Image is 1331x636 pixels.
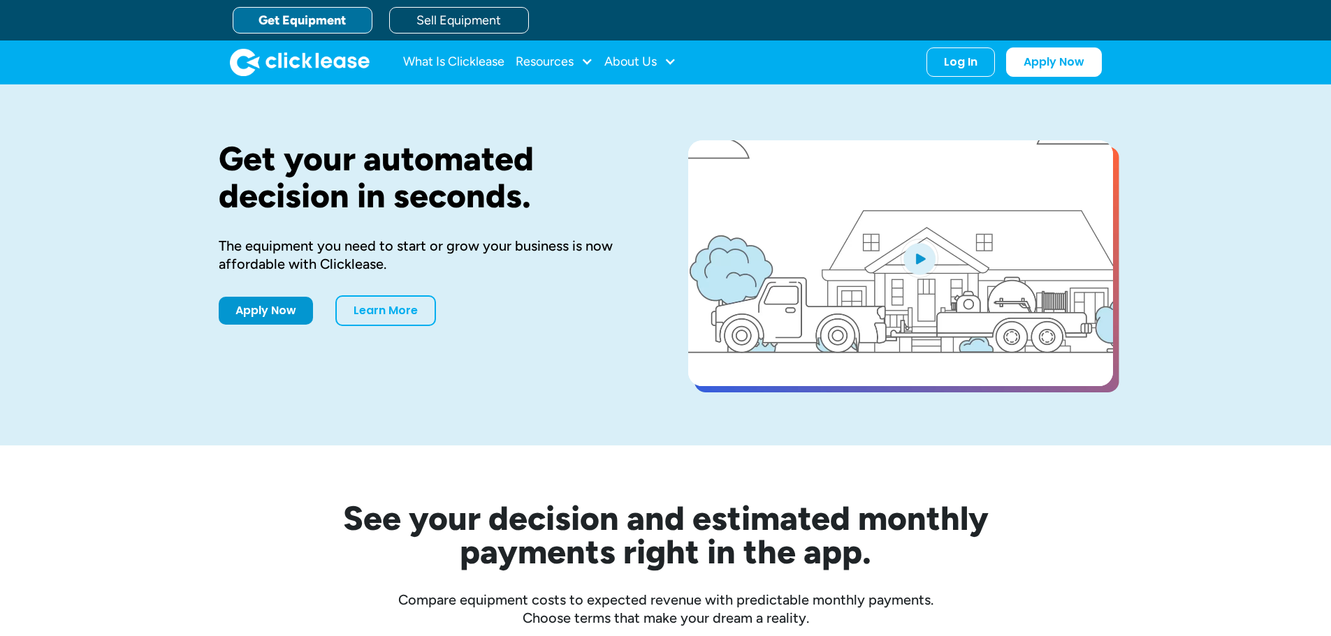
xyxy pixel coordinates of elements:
a: home [230,48,370,76]
img: Blue play button logo on a light blue circular background [901,239,938,278]
a: What Is Clicklease [403,48,504,76]
div: Log In [944,55,977,69]
a: Sell Equipment [389,7,529,34]
div: The equipment you need to start or grow your business is now affordable with Clicklease. [219,237,643,273]
div: Compare equipment costs to expected revenue with predictable monthly payments. Choose terms that ... [219,591,1113,627]
a: Get Equipment [233,7,372,34]
h2: See your decision and estimated monthly payments right in the app. [275,501,1057,568]
img: Clicklease logo [230,48,370,76]
a: Learn More [335,295,436,326]
a: open lightbox [688,140,1113,386]
div: About Us [604,48,676,76]
a: Apply Now [1006,47,1102,77]
a: Apply Now [219,297,313,325]
h1: Get your automated decision in seconds. [219,140,643,214]
div: Resources [516,48,593,76]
